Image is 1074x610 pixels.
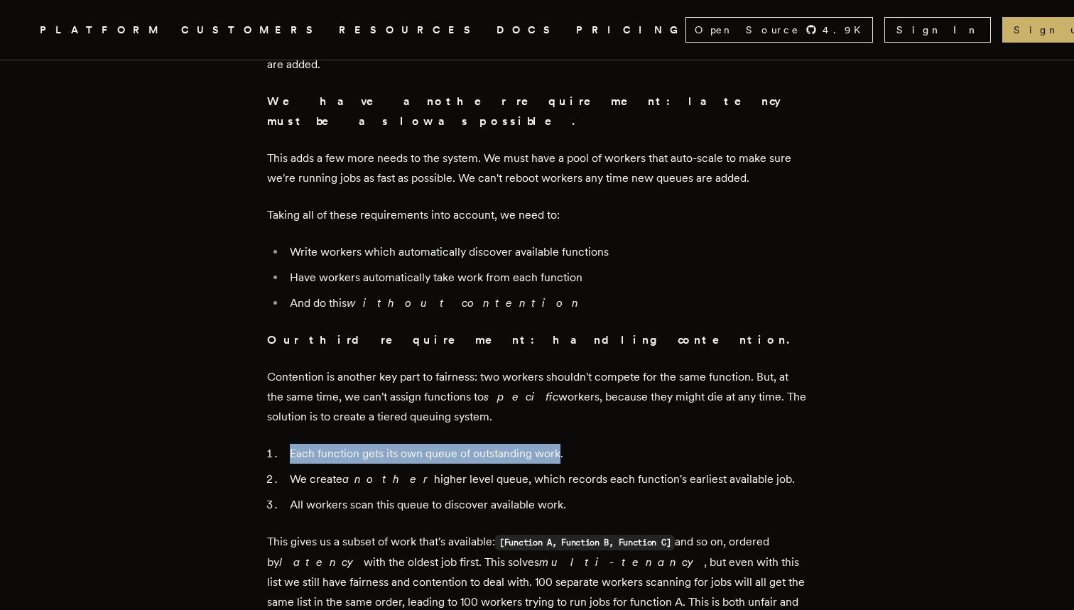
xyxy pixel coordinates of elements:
[279,555,364,569] em: latency
[497,21,559,39] a: DOCS
[267,367,807,427] p: Contention is another key part to fairness: two workers shouldn't compete for the same function. ...
[347,296,584,310] em: without contention
[884,17,991,43] a: Sign In
[484,390,558,403] em: specific
[267,333,792,347] strong: Our third requirement: handling contention.
[267,94,781,128] strong: We have another requirement: latency must be as low as possible.
[339,21,479,39] button: RESOURCES
[40,21,164,39] button: PLATFORM
[286,242,807,262] li: Write workers which automatically discover available functions
[342,472,434,486] em: another
[286,268,807,288] li: Have workers automatically take work from each function
[286,293,807,313] li: And do this
[267,205,807,225] p: Taking all of these requirements into account, we need to:
[181,21,322,39] a: CUSTOMERS
[286,495,807,515] li: All workers scan this queue to discover available work.
[286,469,807,489] li: We create higher level queue, which records each function's earliest available job.
[286,444,807,464] li: Each function gets its own queue of outstanding work.
[695,23,800,37] span: Open Source
[576,21,685,39] a: PRICING
[495,535,675,550] code: [Function A, Function B, Function C]
[823,23,869,37] span: 4.9 K
[267,148,807,188] p: This adds a few more needs to the system. We must have a pool of workers that auto-scale to make ...
[539,555,704,569] em: multi-tenancy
